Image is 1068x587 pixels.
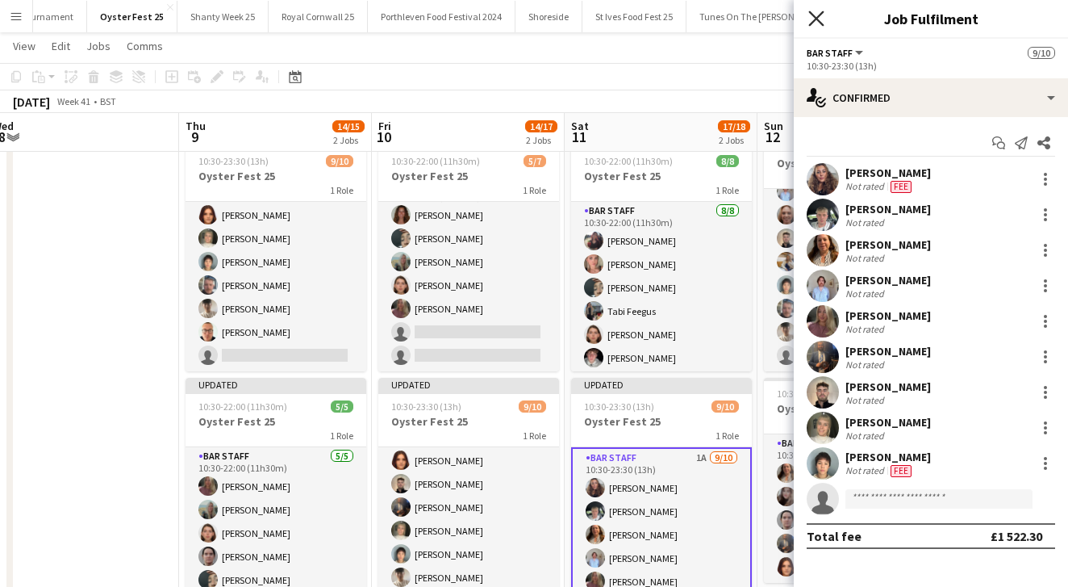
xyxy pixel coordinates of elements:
[715,430,739,442] span: 1 Role
[794,78,1068,117] div: Confirmed
[378,378,559,391] div: Updated
[13,39,35,53] span: View
[761,128,783,146] span: 12
[186,414,366,429] h3: Oyster Fest 25
[845,415,931,430] div: [PERSON_NAME]
[127,39,163,53] span: Comms
[391,155,480,167] span: 10:30-22:00 (11h30m)
[807,47,866,59] button: Bar Staff
[764,378,945,583] app-job-card: 10:30-18:00 (7h30m)5/5Oyster Fest 251 RoleBar Staff5/510:30-18:00 (7h30m)[PERSON_NAME][PERSON_NAM...
[524,155,546,167] span: 5/7
[845,180,887,193] div: Not rated
[331,400,353,413] span: 5/5
[887,464,915,477] div: Crew has different fees then in role
[378,414,559,429] h3: Oyster Fest 25
[807,60,1055,72] div: 10:30-23:30 (13h)
[764,106,945,371] app-card-role: [PERSON_NAME][PERSON_NAME][PERSON_NAME][PERSON_NAME][PERSON_NAME][PERSON_NAME][PERSON_NAME][PERSO...
[764,401,945,416] h3: Oyster Fest 25
[887,180,915,193] div: Crew has different fees then in role
[86,39,111,53] span: Jobs
[120,36,169,57] a: Comms
[87,1,177,32] button: Oyster Fest 25
[330,184,353,196] span: 1 Role
[845,287,887,300] div: Not rated
[569,128,589,146] span: 11
[333,134,364,146] div: 2 Jobs
[584,400,654,413] span: 10:30-23:30 (13h)
[326,155,353,167] span: 9/10
[845,237,931,252] div: [PERSON_NAME]
[891,181,912,193] span: Fee
[80,36,117,57] a: Jobs
[764,132,945,371] div: 10:30-18:00 (7h30m)9/10Oyster Fest 251 Role[PERSON_NAME][PERSON_NAME][PERSON_NAME][PERSON_NAME][P...
[582,1,686,32] button: St Ives Food Fest 25
[186,169,366,183] h3: Oyster Fest 25
[764,156,945,170] h3: Oyster Fest 25
[845,166,931,180] div: [PERSON_NAME]
[13,94,50,110] div: [DATE]
[100,95,116,107] div: BST
[845,308,931,323] div: [PERSON_NAME]
[330,430,353,442] span: 1 Role
[571,169,752,183] h3: Oyster Fest 25
[378,169,559,183] h3: Oyster Fest 25
[845,430,887,442] div: Not rated
[845,394,887,406] div: Not rated
[719,134,749,146] div: 2 Jobs
[845,216,887,229] div: Not rated
[571,119,589,133] span: Sat
[845,379,931,394] div: [PERSON_NAME]
[845,252,887,264] div: Not rated
[378,132,559,371] app-job-card: Updated10:30-22:00 (11h30m)5/7Oyster Fest 251 RoleBar Staff6A5/710:30-22:00 (11h30m)[PERSON_NAME]...
[515,1,582,32] button: Shoreside
[891,465,912,477] span: Fee
[777,388,861,400] span: 10:30-18:00 (7h30m)
[198,155,269,167] span: 10:30-23:30 (13h)
[45,36,77,57] a: Edit
[391,400,461,413] span: 10:30-23:30 (13h)
[571,132,752,371] app-job-card: Updated10:30-22:00 (11h30m)8/8Oyster Fest 251 RoleBar Staff8/810:30-22:00 (11h30m)[PERSON_NAME][P...
[186,378,366,391] div: Updated
[764,434,945,583] app-card-role: Bar Staff5/510:30-18:00 (7h30m)[PERSON_NAME][PERSON_NAME][PERSON_NAME][PERSON_NAME][PERSON_NAME]
[332,120,365,132] span: 14/15
[845,450,931,464] div: [PERSON_NAME]
[845,464,887,477] div: Not rated
[368,1,515,32] button: Porthleven Food Festival 2024
[378,119,391,133] span: Fri
[845,202,931,216] div: [PERSON_NAME]
[686,1,858,32] button: Tunes On The [PERSON_NAME] Bay
[186,106,366,371] app-card-role: [PERSON_NAME][PERSON_NAME][PERSON_NAME][PERSON_NAME][PERSON_NAME][PERSON_NAME][PERSON_NAME][PERSO...
[764,119,783,133] span: Sun
[198,400,287,413] span: 10:30-22:00 (11h30m)
[711,400,739,413] span: 9/10
[526,134,557,146] div: 2 Jobs
[845,273,931,287] div: [PERSON_NAME]
[794,8,1068,29] h3: Job Fulfilment
[183,128,206,146] span: 9
[519,400,546,413] span: 9/10
[378,176,559,371] app-card-role: Bar Staff6A5/710:30-22:00 (11h30m)[PERSON_NAME][PERSON_NAME][PERSON_NAME][PERSON_NAME][PERSON_NAME]
[571,202,752,421] app-card-role: Bar Staff8/810:30-22:00 (11h30m)[PERSON_NAME][PERSON_NAME][PERSON_NAME]Tabi Feegus[PERSON_NAME][P...
[186,132,366,371] app-job-card: Updated10:30-23:30 (13h)9/10Oyster Fest 251 Role[PERSON_NAME][PERSON_NAME][PERSON_NAME][PERSON_NA...
[177,1,269,32] button: Shanty Week 25
[53,95,94,107] span: Week 41
[1028,47,1055,59] span: 9/10
[269,1,368,32] button: Royal Cornwall 25
[718,120,750,132] span: 17/18
[6,36,42,57] a: View
[571,378,752,391] div: Updated
[807,47,853,59] span: Bar Staff
[571,414,752,429] h3: Oyster Fest 25
[807,528,861,544] div: Total fee
[523,184,546,196] span: 1 Role
[525,120,557,132] span: 14/17
[584,155,673,167] span: 10:30-22:00 (11h30m)
[186,119,206,133] span: Thu
[523,430,546,442] span: 1 Role
[52,39,70,53] span: Edit
[716,155,739,167] span: 8/8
